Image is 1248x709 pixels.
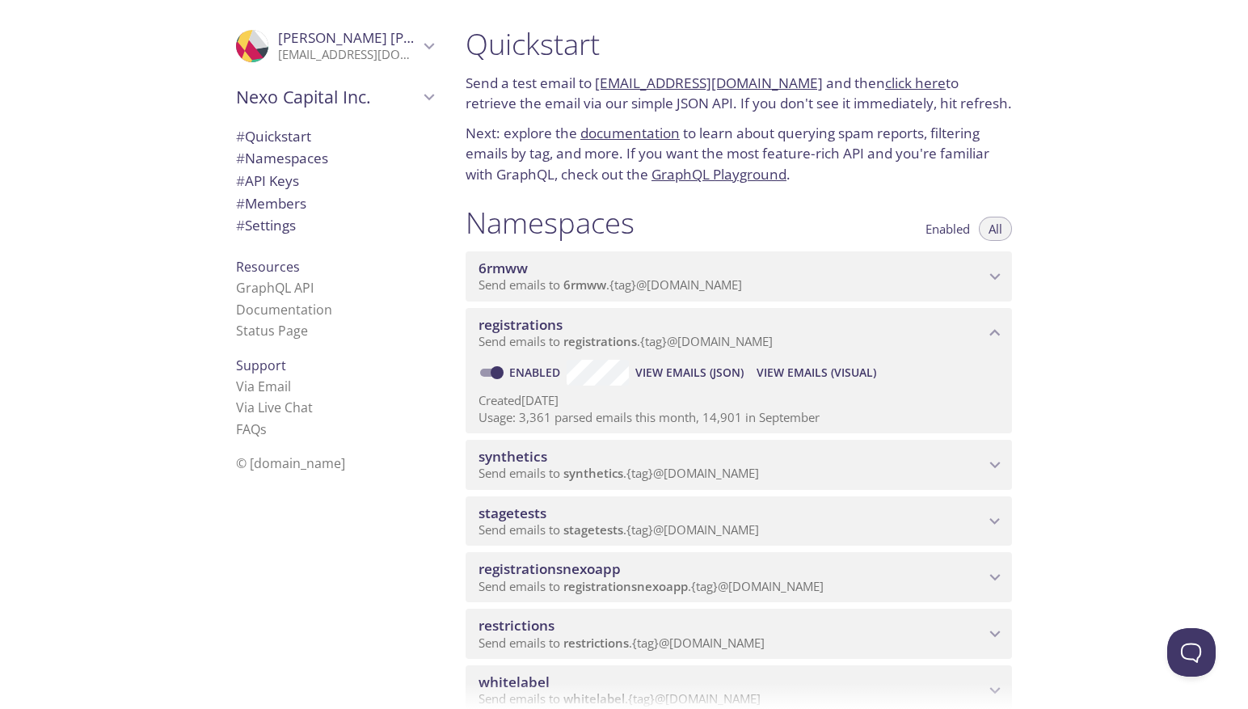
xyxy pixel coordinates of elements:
span: Namespaces [236,149,328,167]
div: Georgi Naydenov [223,19,446,73]
span: Nexo Capital Inc. [236,86,419,108]
span: registrationsnexoapp [563,578,688,594]
div: restrictions namespace [466,609,1012,659]
span: Support [236,357,286,374]
span: Send emails to . {tag} @[DOMAIN_NAME] [479,465,759,481]
a: Via Email [236,378,291,395]
div: Members [223,192,446,215]
span: Send emails to . {tag} @[DOMAIN_NAME] [479,578,824,594]
div: Namespaces [223,147,446,170]
a: click here [885,74,946,92]
span: registrationsnexoapp [479,559,621,578]
div: synthetics namespace [466,440,1012,490]
div: API Keys [223,170,446,192]
span: [PERSON_NAME] [PERSON_NAME] [278,28,500,47]
span: API Keys [236,171,299,190]
a: Enabled [507,365,567,380]
span: Send emails to . {tag} @[DOMAIN_NAME] [479,635,765,651]
a: FAQ [236,420,267,438]
span: synthetics [563,465,623,481]
div: Team Settings [223,214,446,237]
h1: Quickstart [466,26,1012,62]
iframe: Help Scout Beacon - Open [1167,628,1216,677]
span: synthetics [479,447,547,466]
button: View Emails (JSON) [629,360,750,386]
button: View Emails (Visual) [750,360,883,386]
p: Next: explore the to learn about querying spam reports, filtering emails by tag, and more. If you... [466,123,1012,185]
div: Quickstart [223,125,446,148]
span: © [DOMAIN_NAME] [236,454,345,472]
span: Send emails to . {tag} @[DOMAIN_NAME] [479,276,742,293]
h1: Namespaces [466,205,635,241]
p: [EMAIL_ADDRESS][DOMAIN_NAME] [278,47,419,63]
span: # [236,216,245,234]
p: Send a test email to and then to retrieve the email via our simple JSON API. If you don't see it ... [466,73,1012,114]
span: whitelabel [479,673,550,691]
span: restrictions [479,616,554,635]
span: View Emails (JSON) [635,363,744,382]
span: # [236,127,245,146]
span: # [236,149,245,167]
span: registrations [563,333,637,349]
span: 6rmww [479,259,528,277]
a: GraphQL Playground [651,165,786,184]
span: View Emails (Visual) [757,363,876,382]
span: restrictions [563,635,629,651]
div: Nexo Capital Inc. [223,76,446,118]
div: registrations namespace [466,308,1012,358]
a: GraphQL API [236,279,314,297]
div: stagetests namespace [466,496,1012,547]
div: registrationsnexoapp namespace [466,552,1012,602]
button: All [979,217,1012,241]
div: 6rmww namespace [466,251,1012,302]
span: s [260,420,267,438]
span: # [236,194,245,213]
a: [EMAIL_ADDRESS][DOMAIN_NAME] [595,74,823,92]
p: Created [DATE] [479,392,999,409]
a: documentation [580,124,680,142]
a: Status Page [236,322,308,340]
span: Members [236,194,306,213]
span: stagetests [479,504,546,522]
p: Usage: 3,361 parsed emails this month, 14,901 in September [479,409,999,426]
span: Send emails to . {tag} @[DOMAIN_NAME] [479,521,759,538]
span: Quickstart [236,127,311,146]
span: stagetests [563,521,623,538]
span: # [236,171,245,190]
span: Resources [236,258,300,276]
span: Send emails to . {tag} @[DOMAIN_NAME] [479,333,773,349]
a: Documentation [236,301,332,319]
span: registrations [479,315,563,334]
span: 6rmww [563,276,606,293]
button: Enabled [916,217,980,241]
span: Settings [236,216,296,234]
a: Via Live Chat [236,399,313,416]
